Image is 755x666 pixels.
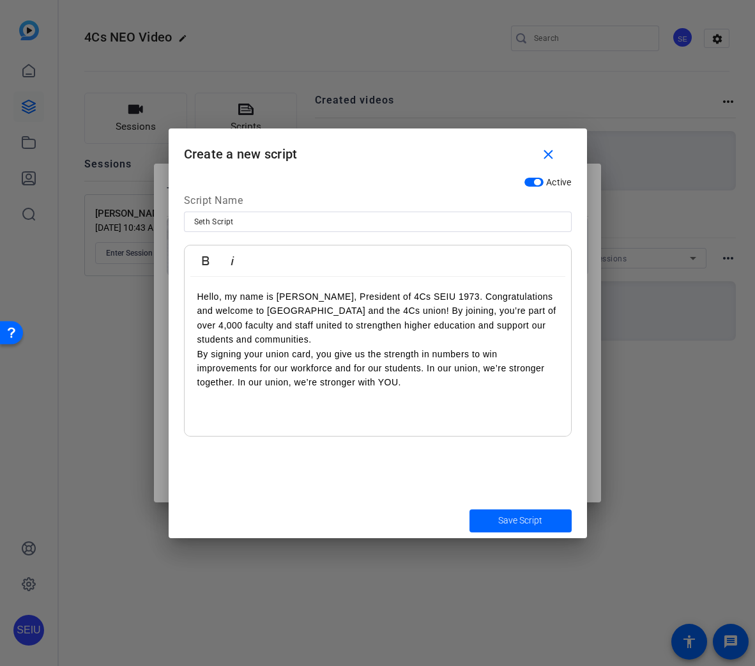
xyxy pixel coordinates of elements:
[498,514,542,527] span: Save Script
[469,509,572,532] button: Save Script
[546,177,572,187] span: Active
[197,290,558,347] p: Hello, my name is [PERSON_NAME], President of 4Cs SEIU 1973. Congratulations and welcome to [GEOG...
[169,128,587,170] h1: Create a new script
[540,147,556,163] mat-icon: close
[197,347,558,390] p: By signing your union card, you give us the strength in numbers to win improvements for our workf...
[184,193,572,212] div: Script Name
[194,214,561,229] input: Enter Script Name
